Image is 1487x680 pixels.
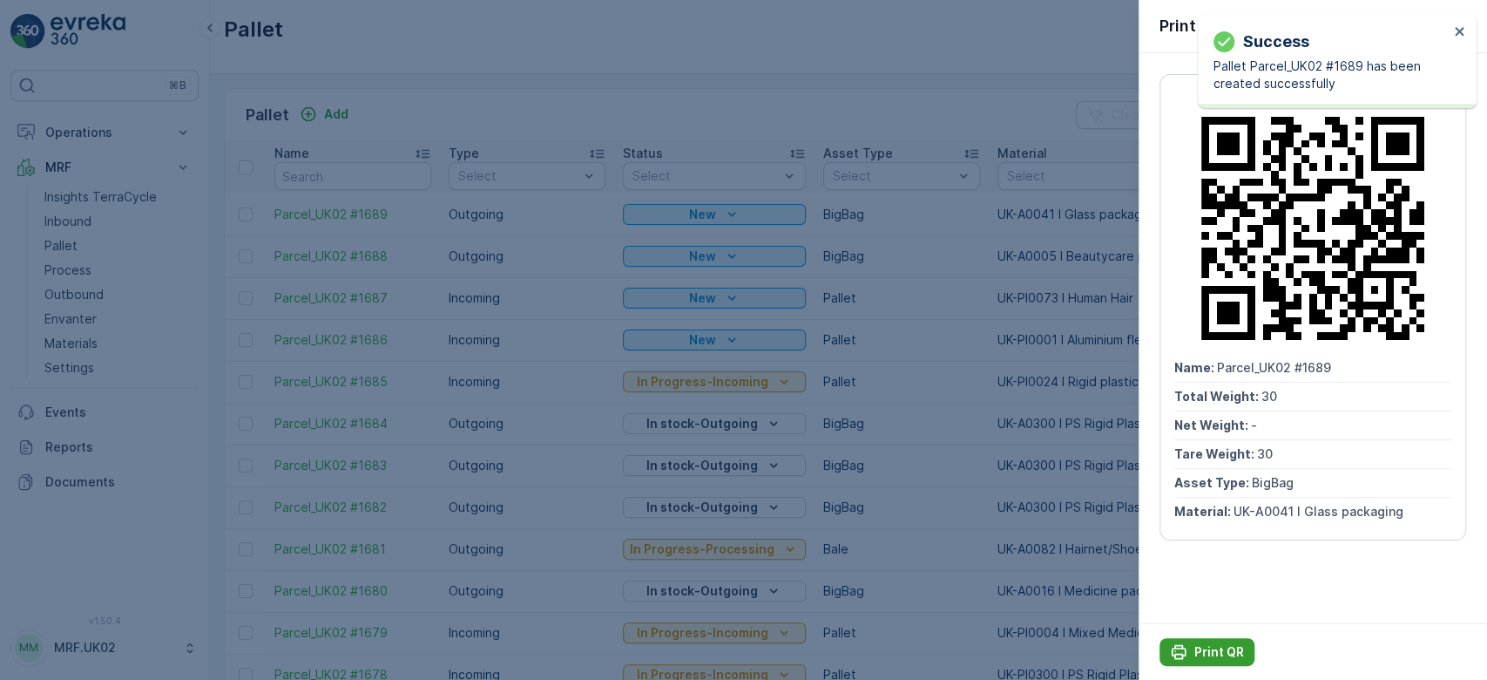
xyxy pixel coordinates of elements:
span: UK-A0005 I Beautycare plastic rigid [74,430,289,445]
span: 30 [98,372,113,387]
span: BigBag [92,401,134,416]
span: - [1251,418,1257,432]
span: Net Weight : [1174,418,1251,432]
button: close [1454,24,1466,41]
button: Print QR [1159,638,1254,666]
span: - [91,343,98,358]
p: Print QR [1159,14,1221,38]
span: Net Weight : [15,343,91,358]
span: UK-A0041 I Glass packaging [1234,504,1403,519]
span: 30 [102,315,118,330]
span: 30 [1261,389,1277,404]
span: BigBag [1252,475,1294,490]
p: Print QR [1194,643,1244,661]
span: Material : [15,430,74,445]
p: Success [1243,30,1309,54]
span: Name : [15,286,57,301]
span: Material : [1174,504,1234,519]
span: Total Weight : [1174,389,1261,404]
p: Pallet Parcel_UK02 #1689 has been created successfully [1213,58,1449,92]
span: 30 [1257,446,1273,461]
span: Tare Weight : [1174,446,1257,461]
span: Parcel_UK02 #1689 [1217,360,1331,375]
span: Asset Type : [1174,475,1252,490]
span: Parcel_UK02 #1688 [57,286,172,301]
p: Parcel_UK02 #1688 [674,15,810,36]
span: Tare Weight : [15,372,98,387]
span: Total Weight : [15,315,102,330]
span: Asset Type : [15,401,92,416]
span: Name : [1174,360,1217,375]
